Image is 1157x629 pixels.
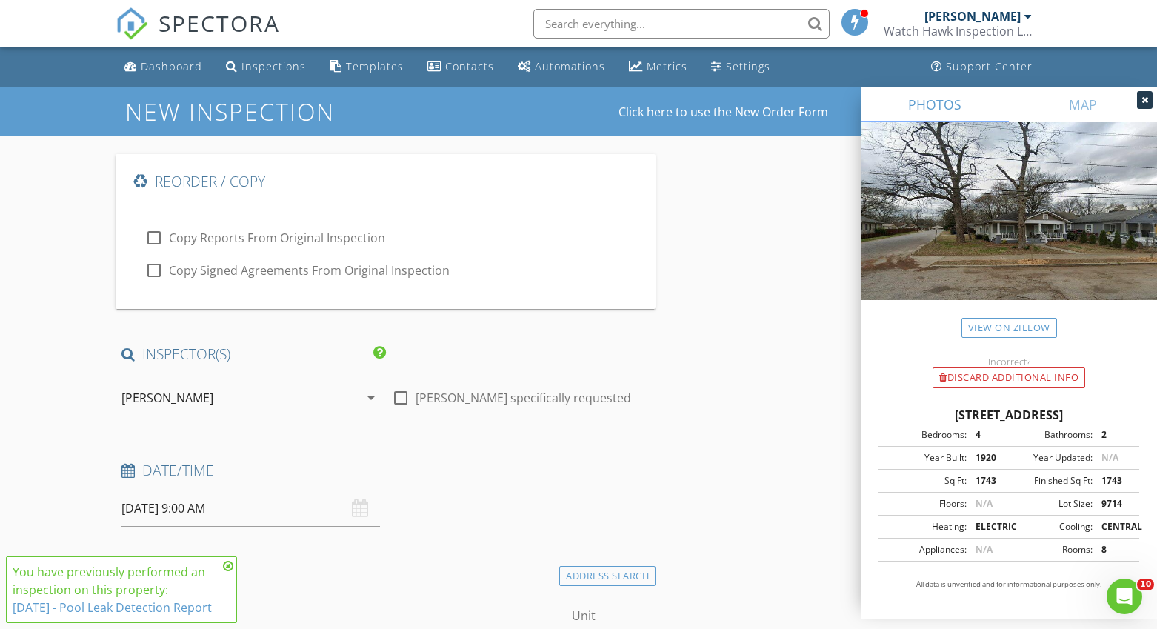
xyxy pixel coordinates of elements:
div: Cooling: [1009,520,1093,533]
a: SPECTORA [116,20,280,51]
a: Support Center [925,53,1038,81]
span: N/A [1101,451,1118,464]
input: Search everything... [533,9,830,39]
label: [PERSON_NAME] specifically requested [416,390,631,405]
div: Address Search [559,566,656,586]
div: Rooms: [1009,543,1093,556]
h4: Reorder / Copy [133,172,265,191]
a: [DATE] - Pool Leak Detection Report [13,599,212,616]
div: Sq Ft: [883,474,967,487]
div: Year Updated: [1009,451,1093,465]
a: Dashboard [119,53,208,81]
p: All data is unverified and for informational purposes only. [878,579,1139,590]
a: Inspections [220,53,312,81]
a: Click here to use the New Order Form [618,106,828,118]
label: Copy Reports From Original Inspection [169,230,385,245]
h4: Location [121,562,650,582]
div: Discard Additional info [933,367,1085,388]
div: You have previously performed an inspection on this property: [13,563,219,616]
div: 1920 [967,451,1009,465]
a: View on Zillow [961,318,1057,338]
a: Templates [324,53,410,81]
div: 1743 [967,474,1009,487]
a: Automations (Basic) [512,53,611,81]
div: Floors: [883,497,967,510]
div: 4 [967,428,1009,442]
img: The Best Home Inspection Software - Spectora [116,7,148,40]
div: Metrics [647,59,687,73]
a: Contacts [421,53,500,81]
span: N/A [976,543,993,556]
div: Lot Size: [1009,497,1093,510]
a: MAP [1009,87,1157,122]
input: Select date [121,490,379,527]
div: Automations [535,59,605,73]
div: [STREET_ADDRESS] [878,406,1139,424]
div: 8 [1093,543,1135,556]
div: Heating: [883,520,967,533]
div: CENTRAL [1093,520,1135,533]
div: Finished Sq Ft: [1009,474,1093,487]
div: Bathrooms: [1009,428,1093,442]
div: Inspections [241,59,306,73]
div: ELECTRIC [967,520,1009,533]
span: SPECTORA [159,7,280,39]
div: Watch Hawk Inspection LLC [884,24,1032,39]
span: N/A [976,497,993,510]
i: arrow_drop_down [362,389,380,407]
a: PHOTOS [861,87,1009,122]
h4: Date/Time [121,461,650,480]
a: Settings [705,53,776,81]
div: 1743 [1093,474,1135,487]
div: [PERSON_NAME] [924,9,1021,24]
label: Copy Signed Agreements From Original Inspection [169,263,450,278]
div: Year Built: [883,451,967,465]
div: Templates [346,59,404,73]
iframe: Intercom live chat [1107,579,1142,614]
img: streetview [861,122,1157,336]
div: Dashboard [141,59,202,73]
div: Support Center [946,59,1033,73]
div: Bedrooms: [883,428,967,442]
div: [PERSON_NAME] [121,391,213,405]
div: Contacts [445,59,494,73]
div: Incorrect? [861,356,1157,367]
a: Metrics [623,53,693,81]
h1: New Inspection [125,99,453,124]
div: 2 [1093,428,1135,442]
span: 10 [1137,579,1154,590]
div: Appliances: [883,543,967,556]
div: 9714 [1093,497,1135,510]
h4: INSPECTOR(S) [121,345,385,364]
div: Settings [726,59,770,73]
